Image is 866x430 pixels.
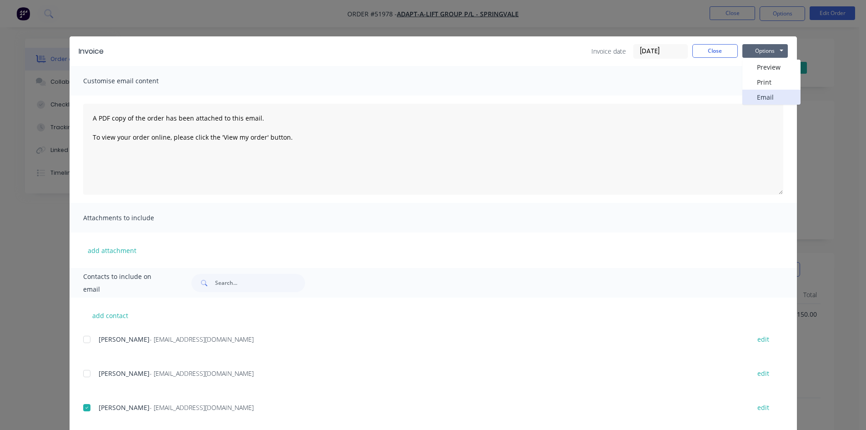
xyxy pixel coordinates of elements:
[752,333,775,345] button: edit
[150,335,254,344] span: - [EMAIL_ADDRESS][DOMAIN_NAME]
[742,60,801,75] button: Preview
[742,75,801,90] button: Print
[742,90,801,105] button: Email
[99,369,150,378] span: [PERSON_NAME]
[692,44,738,58] button: Close
[83,104,783,195] textarea: A PDF copy of the order has been attached to this email. To view your order online, please click ...
[591,46,626,56] span: Invoice date
[79,46,104,57] div: Invoice
[83,75,183,87] span: Customise email content
[83,212,183,224] span: Attachments to include
[215,274,305,292] input: Search...
[150,403,254,412] span: - [EMAIL_ADDRESS][DOMAIN_NAME]
[752,401,775,414] button: edit
[150,369,254,378] span: - [EMAIL_ADDRESS][DOMAIN_NAME]
[752,367,775,379] button: edit
[83,243,141,257] button: add attachment
[83,270,169,296] span: Contacts to include on email
[742,44,788,58] button: Options
[83,309,138,322] button: add contact
[99,403,150,412] span: [PERSON_NAME]
[99,335,150,344] span: [PERSON_NAME]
